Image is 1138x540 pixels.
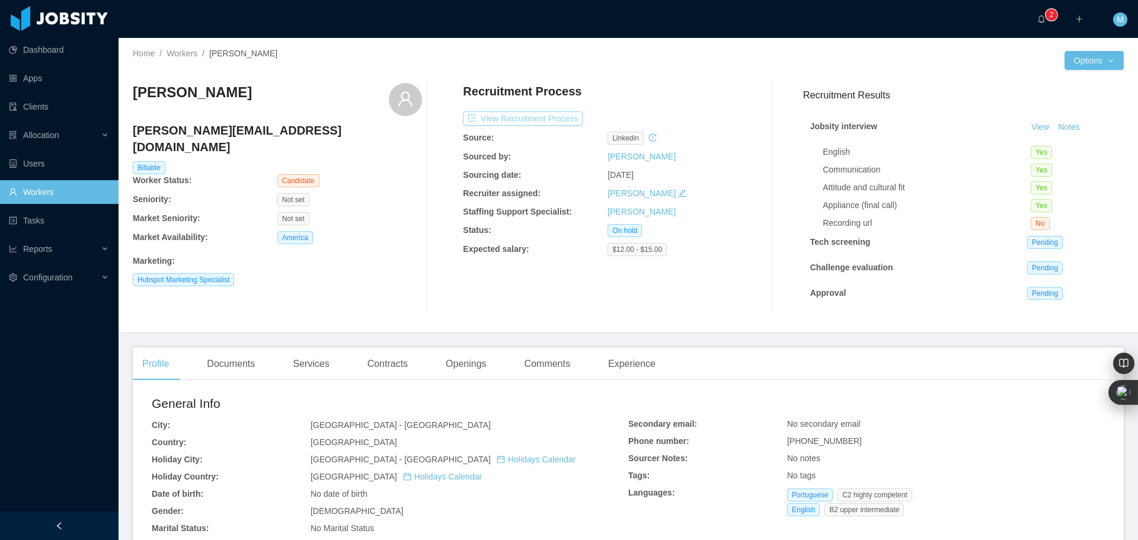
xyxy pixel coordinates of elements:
a: View [1027,122,1053,132]
a: [PERSON_NAME] [608,207,676,216]
span: / [159,49,162,58]
b: Date of birth: [152,489,203,499]
a: icon: userWorkers [9,180,109,204]
i: icon: solution [9,131,17,139]
span: [GEOGRAPHIC_DATA] [311,437,397,447]
div: Profile [133,347,178,381]
a: [PERSON_NAME] [608,152,676,161]
div: Services [283,347,338,381]
strong: Approval [810,288,846,298]
b: Secondary email: [628,419,697,429]
b: Languages: [628,488,675,497]
a: icon: calendarHolidays Calendar [497,455,576,464]
h4: [PERSON_NAME][EMAIL_ADDRESS][DOMAIN_NAME] [133,122,422,155]
span: Pending [1027,287,1063,300]
a: icon: appstoreApps [9,66,109,90]
span: Not set [277,212,309,225]
button: Optionsicon: down [1065,51,1124,70]
span: Hubspot Marketing Specialist [133,273,234,286]
span: C2 highly competent [837,488,912,501]
i: icon: setting [9,273,17,282]
button: Notes [1053,120,1085,135]
b: Marketing : [133,256,175,266]
b: Status: [463,225,491,235]
button: icon: exportView Recruitment Process [463,111,583,126]
a: icon: auditClients [9,95,109,119]
b: Source: [463,133,494,142]
span: Yes [1031,164,1052,177]
a: icon: exportView Recruitment Process [463,114,583,123]
span: / [202,49,204,58]
b: Expected salary: [463,244,529,254]
i: icon: line-chart [9,245,17,253]
span: linkedin [608,132,644,145]
b: Phone number: [628,436,689,446]
span: No Marital Status [311,523,374,533]
i: icon: bell [1037,15,1046,23]
div: English [823,146,1031,158]
i: icon: history [648,133,657,142]
span: [PHONE_NUMBER] [787,436,862,446]
span: No date of birth [311,489,367,499]
strong: Jobsity interview [810,122,878,131]
b: Recruiter assigned: [463,188,541,198]
a: icon: robotUsers [9,152,109,175]
h4: Recruitment Process [463,83,581,100]
span: No notes [787,453,820,463]
b: Staffing Support Specialist: [463,207,572,216]
b: Gender: [152,506,184,516]
b: Country: [152,437,186,447]
span: Pending [1027,236,1063,249]
span: [GEOGRAPHIC_DATA] - [GEOGRAPHIC_DATA] [311,455,576,464]
b: Holiday Country: [152,472,219,481]
span: [DATE] [608,170,634,180]
span: Not set [277,193,309,206]
i: icon: user [397,91,414,107]
span: [DEMOGRAPHIC_DATA] [311,506,404,516]
div: Comments [515,347,580,381]
span: Allocation [23,130,59,140]
b: Sourced by: [463,152,511,161]
strong: Challenge evaluation [810,263,893,272]
span: [GEOGRAPHIC_DATA] [311,472,482,481]
div: No tags [787,469,1105,482]
div: Openings [436,347,496,381]
b: Tags: [628,471,650,480]
div: Communication [823,164,1031,176]
span: Yes [1031,146,1052,159]
span: Configuration [23,273,72,282]
i: icon: calendar [403,472,411,481]
span: Billable [133,161,165,174]
b: Seniority: [133,194,171,204]
h2: General Info [152,394,628,413]
b: Sourcing date: [463,170,521,180]
strong: Tech screening [810,237,871,247]
a: Home [133,49,155,58]
b: Marital Status: [152,523,209,533]
span: B2 upper intermediate [824,503,904,516]
a: icon: calendarHolidays Calendar [403,472,482,481]
span: Pending [1027,261,1063,274]
span: No secondary email [787,419,861,429]
b: City: [152,420,170,430]
a: Workers [167,49,197,58]
span: M [1117,12,1124,27]
span: America [277,231,313,244]
div: Documents [197,347,264,381]
a: icon: pie-chartDashboard [9,38,109,62]
span: English [787,503,820,516]
b: Market Availability: [133,232,208,242]
span: Yes [1031,181,1052,194]
span: [PERSON_NAME] [209,49,277,58]
b: Sourcer Notes: [628,453,688,463]
i: icon: calendar [497,455,505,464]
span: Candidate [277,174,319,187]
h3: Recruitment Results [803,88,1124,103]
div: Appliance (final call) [823,199,1031,212]
a: icon: profileTasks [9,209,109,232]
i: icon: plus [1075,15,1083,23]
div: Recording url [823,217,1031,229]
span: Reports [23,244,52,254]
div: Attitude and cultural fit [823,181,1031,194]
span: Yes [1031,199,1052,212]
